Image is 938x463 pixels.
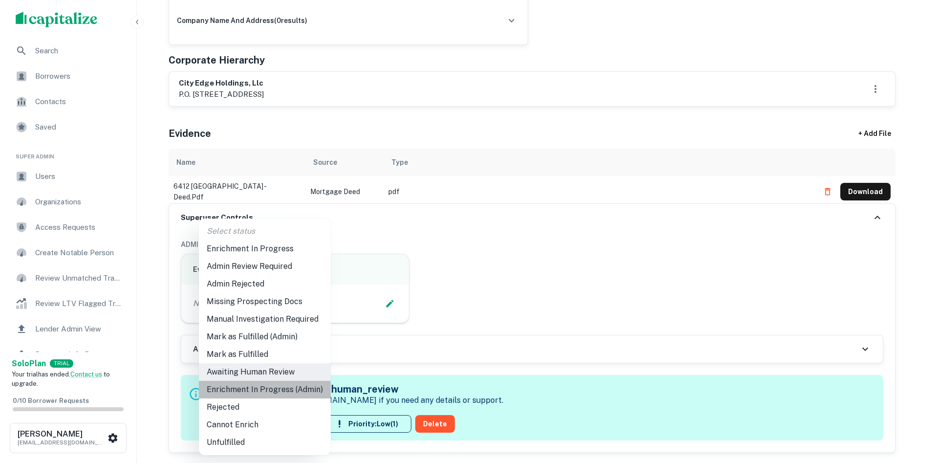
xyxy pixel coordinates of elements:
li: Cannot Enrich [199,416,331,434]
li: Mark as Fulfilled [199,346,331,363]
li: Missing Prospecting Docs [199,293,331,310]
iframe: Chat Widget [889,385,938,432]
li: Rejected [199,398,331,416]
li: Mark as Fulfilled (Admin) [199,328,331,346]
li: Manual Investigation Required [199,310,331,328]
li: Enrichment In Progress (Admin) [199,381,331,398]
li: Enrichment In Progress [199,240,331,258]
li: Admin Review Required [199,258,331,275]
li: Unfulfilled [199,434,331,451]
li: Admin Rejected [199,275,331,293]
li: Awaiting Human Review [199,363,331,381]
